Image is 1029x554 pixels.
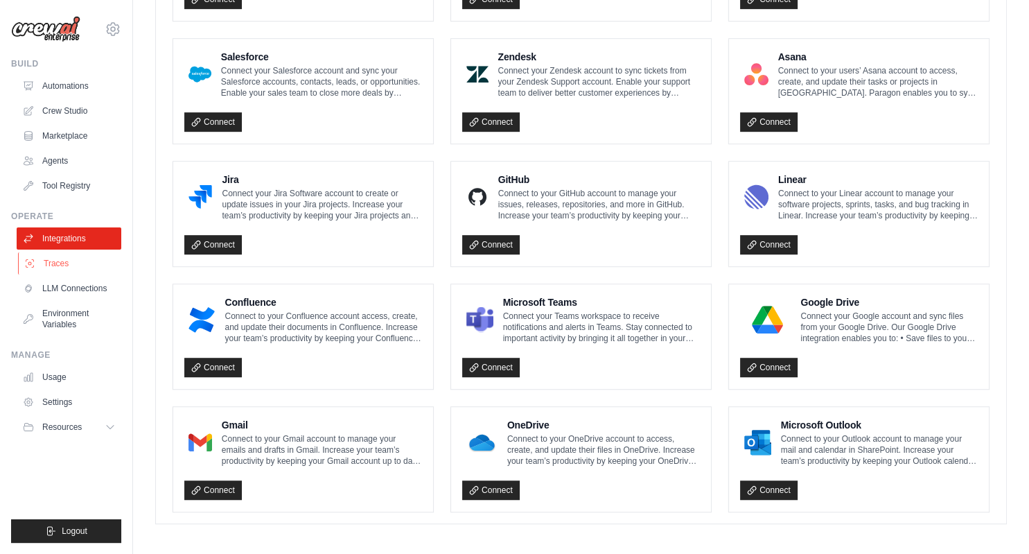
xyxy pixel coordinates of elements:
[498,65,701,98] p: Connect your Zendesk account to sync tickets from your Zendesk Support account. Enable your suppo...
[778,188,978,221] p: Connect to your Linear account to manage your software projects, sprints, tasks, and bug tracking...
[18,252,123,275] a: Traces
[11,16,80,42] img: Logo
[800,311,978,344] p: Connect your Google account and sync files from your Google Drive. Our Google Drive integration e...
[466,306,493,334] img: Microsoft Teams Logo
[740,481,798,500] a: Connect
[462,358,520,377] a: Connect
[188,306,215,334] img: Confluence Logo
[462,481,520,500] a: Connect
[466,429,498,456] img: OneDrive Logo
[184,235,242,254] a: Connect
[503,295,700,309] h4: Microsoft Teams
[188,183,212,211] img: Jira Logo
[188,60,211,88] img: Salesforce Logo
[17,227,121,250] a: Integrations
[498,188,700,221] p: Connect to your GitHub account to manage your issues, releases, repositories, and more in GitHub....
[222,433,422,467] p: Connect to your Gmail account to manage your emails and drafts in Gmail. Increase your team’s pro...
[222,418,422,432] h4: Gmail
[744,60,768,88] img: Asana Logo
[188,429,212,456] img: Gmail Logo
[221,50,422,64] h4: Salesforce
[507,418,700,432] h4: OneDrive
[17,277,121,300] a: LLM Connections
[17,75,121,97] a: Automations
[498,50,701,64] h4: Zendesk
[507,433,700,467] p: Connect to your OneDrive account to access, create, and update their files in OneDrive. Increase ...
[17,416,121,438] button: Resources
[184,112,242,132] a: Connect
[778,50,978,64] h4: Asana
[740,358,798,377] a: Connect
[17,150,121,172] a: Agents
[222,173,422,187] h4: Jira
[62,526,87,537] span: Logout
[225,311,422,344] p: Connect to your Confluence account access, create, and update their documents in Confluence. Incr...
[498,173,700,187] h4: GitHub
[184,358,242,377] a: Connect
[462,235,520,254] a: Connect
[462,112,520,132] a: Connect
[781,418,978,432] h4: Microsoft Outlook
[781,433,978,467] p: Connect to your Outlook account to manage your mail and calendar in SharePoint. Increase your tea...
[744,429,771,456] img: Microsoft Outlook Logo
[778,173,978,187] h4: Linear
[11,519,121,543] button: Logout
[466,183,489,211] img: GitHub Logo
[222,188,422,221] p: Connect your Jira Software account to create or update issues in your Jira projects. Increase you...
[225,295,422,309] h4: Confluence
[466,60,489,88] img: Zendesk Logo
[17,175,121,197] a: Tool Registry
[17,366,121,388] a: Usage
[184,481,242,500] a: Connect
[740,235,798,254] a: Connect
[17,125,121,147] a: Marketplace
[17,391,121,413] a: Settings
[778,65,978,98] p: Connect to your users’ Asana account to access, create, and update their tasks or projects in [GE...
[11,349,121,361] div: Manage
[800,295,978,309] h4: Google Drive
[17,100,121,122] a: Crew Studio
[17,302,121,336] a: Environment Variables
[11,211,121,222] div: Operate
[42,422,82,433] span: Resources
[744,306,791,334] img: Google Drive Logo
[221,65,422,98] p: Connect your Salesforce account and sync your Salesforce accounts, contacts, leads, or opportunit...
[11,58,121,69] div: Build
[744,183,768,211] img: Linear Logo
[503,311,700,344] p: Connect your Teams workspace to receive notifications and alerts in Teams. Stay connected to impo...
[740,112,798,132] a: Connect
